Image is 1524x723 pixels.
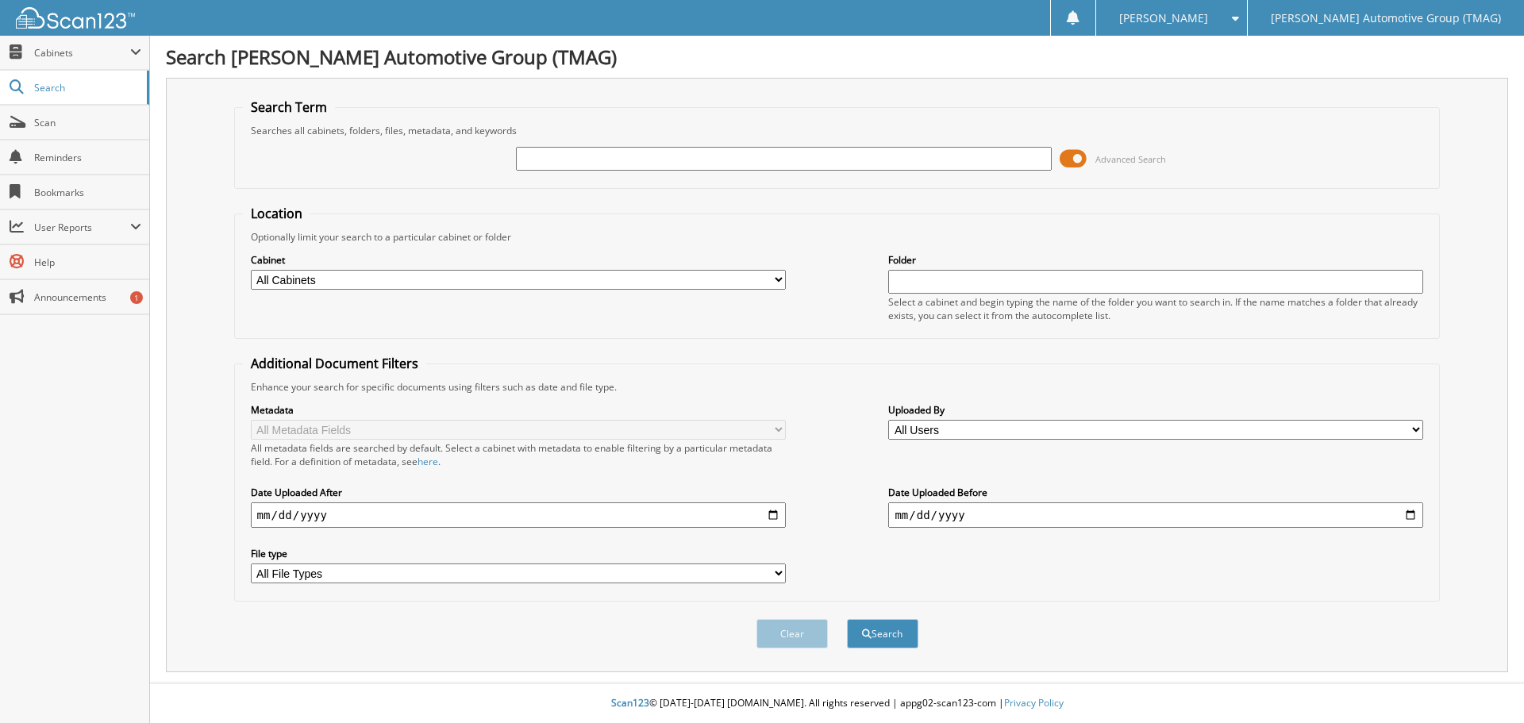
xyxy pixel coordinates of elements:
span: Cabinets [34,46,130,60]
span: Advanced Search [1095,153,1166,165]
span: Reminders [34,151,141,164]
span: Announcements [34,290,141,304]
span: User Reports [34,221,130,234]
legend: Additional Document Filters [243,355,426,372]
legend: Search Term [243,98,335,116]
label: Uploaded By [888,403,1423,417]
input: start [251,502,786,528]
div: All metadata fields are searched by default. Select a cabinet with metadata to enable filtering b... [251,441,786,468]
span: Help [34,256,141,269]
button: Search [847,619,918,648]
a: Privacy Policy [1004,696,1064,710]
span: [PERSON_NAME] [1119,13,1208,23]
div: Enhance your search for specific documents using filters such as date and file type. [243,380,1432,394]
span: Scan123 [611,696,649,710]
label: File type [251,547,786,560]
div: Select a cabinet and begin typing the name of the folder you want to search in. If the name match... [888,295,1423,322]
div: 1 [130,291,143,304]
label: Date Uploaded Before [888,486,1423,499]
h1: Search [PERSON_NAME] Automotive Group (TMAG) [166,44,1508,70]
legend: Location [243,205,310,222]
a: here [418,455,438,468]
div: Searches all cabinets, folders, files, metadata, and keywords [243,124,1432,137]
span: Bookmarks [34,186,141,199]
label: Metadata [251,403,786,417]
button: Clear [756,619,828,648]
span: [PERSON_NAME] Automotive Group (TMAG) [1271,13,1501,23]
div: Optionally limit your search to a particular cabinet or folder [243,230,1432,244]
label: Folder [888,253,1423,267]
div: © [DATE]-[DATE] [DOMAIN_NAME]. All rights reserved | appg02-scan123-com | [150,684,1524,723]
img: scan123-logo-white.svg [16,7,135,29]
span: Scan [34,116,141,129]
label: Cabinet [251,253,786,267]
input: end [888,502,1423,528]
label: Date Uploaded After [251,486,786,499]
span: Search [34,81,139,94]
